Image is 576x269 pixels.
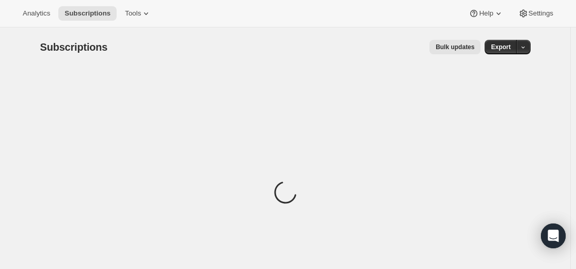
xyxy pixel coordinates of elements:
[17,6,56,21] button: Analytics
[541,223,566,248] div: Open Intercom Messenger
[23,9,50,18] span: Analytics
[58,6,117,21] button: Subscriptions
[529,9,553,18] span: Settings
[65,9,110,18] span: Subscriptions
[40,41,108,53] span: Subscriptions
[491,43,510,51] span: Export
[462,6,509,21] button: Help
[485,40,517,54] button: Export
[479,9,493,18] span: Help
[512,6,559,21] button: Settings
[429,40,481,54] button: Bulk updates
[436,43,474,51] span: Bulk updates
[125,9,141,18] span: Tools
[119,6,157,21] button: Tools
